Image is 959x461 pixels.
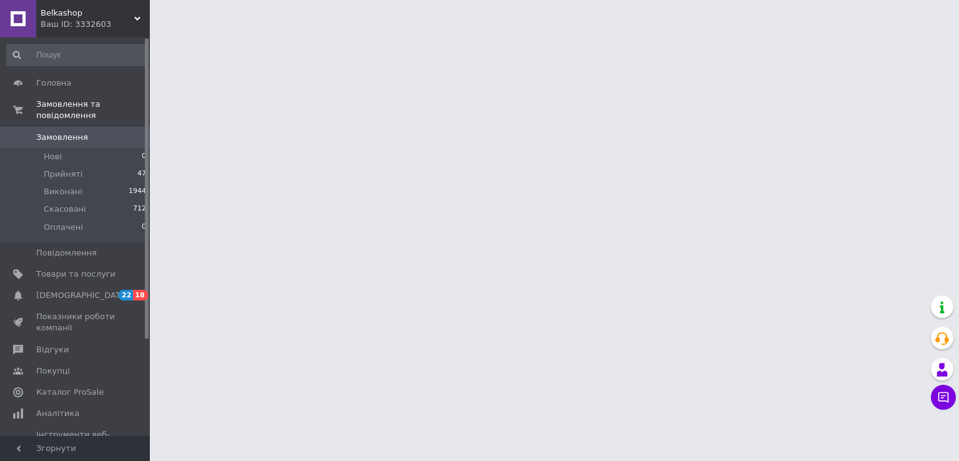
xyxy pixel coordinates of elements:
button: Чат з покупцем [931,385,956,410]
span: Замовлення та повідомлення [36,99,150,121]
span: Нові [44,151,62,162]
span: Belkashop [41,7,134,19]
span: 47 [137,169,146,180]
span: Виконані [44,186,82,197]
span: Замовлення [36,132,88,143]
span: Прийняті [44,169,82,180]
span: 18 [133,290,147,300]
span: 0 [142,151,146,162]
span: Товари та послуги [36,269,116,280]
span: Головна [36,77,71,89]
span: 1944 [129,186,146,197]
span: 0 [142,222,146,233]
span: Аналітика [36,408,79,419]
span: Показники роботи компанії [36,311,116,334]
span: 22 [119,290,133,300]
div: Ваш ID: 3332603 [41,19,150,30]
span: [DEMOGRAPHIC_DATA] [36,290,129,301]
span: Інструменти веб-майстра та SEO [36,429,116,452]
input: Пошук [6,44,147,66]
span: Повідомлення [36,247,97,259]
span: Відгуки [36,344,69,355]
span: Скасовані [44,204,86,215]
span: Покупці [36,365,70,377]
span: 712 [133,204,146,215]
span: Оплачені [44,222,83,233]
span: Каталог ProSale [36,387,104,398]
